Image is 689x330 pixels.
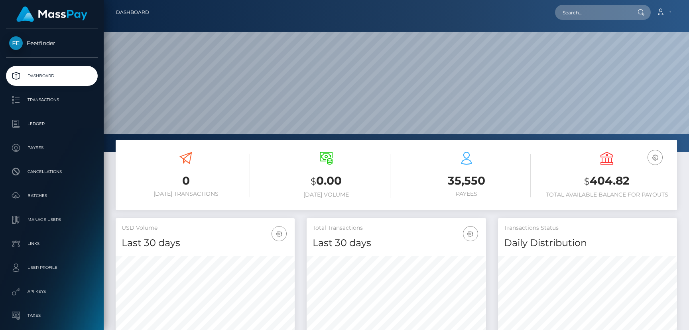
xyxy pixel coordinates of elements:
[9,214,94,226] p: Manage Users
[313,236,480,250] h4: Last 30 days
[9,262,94,274] p: User Profile
[6,258,98,278] a: User Profile
[543,173,671,189] h3: 404.82
[122,224,289,232] h5: USD Volume
[504,236,671,250] h4: Daily Distribution
[9,142,94,154] p: Payees
[9,238,94,250] p: Links
[504,224,671,232] h5: Transactions Status
[6,306,98,326] a: Taxes
[402,173,531,189] h3: 35,550
[313,224,480,232] h5: Total Transactions
[6,90,98,110] a: Transactions
[9,310,94,322] p: Taxes
[311,176,316,187] small: $
[262,191,390,198] h6: [DATE] Volume
[6,66,98,86] a: Dashboard
[6,282,98,302] a: API Keys
[402,191,531,197] h6: Payees
[584,176,590,187] small: $
[262,173,390,189] h3: 0.00
[9,36,23,50] img: Feetfinder
[9,166,94,178] p: Cancellations
[9,94,94,106] p: Transactions
[6,40,98,47] span: Feetfinder
[16,6,87,22] img: MassPay Logo
[6,162,98,182] a: Cancellations
[6,114,98,134] a: Ledger
[6,186,98,206] a: Batches
[116,4,149,21] a: Dashboard
[122,236,289,250] h4: Last 30 days
[6,210,98,230] a: Manage Users
[543,191,671,198] h6: Total Available Balance for Payouts
[9,70,94,82] p: Dashboard
[555,5,630,20] input: Search...
[9,190,94,202] p: Batches
[6,234,98,254] a: Links
[9,118,94,130] p: Ledger
[122,173,250,189] h3: 0
[122,191,250,197] h6: [DATE] Transactions
[9,286,94,298] p: API Keys
[6,138,98,158] a: Payees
